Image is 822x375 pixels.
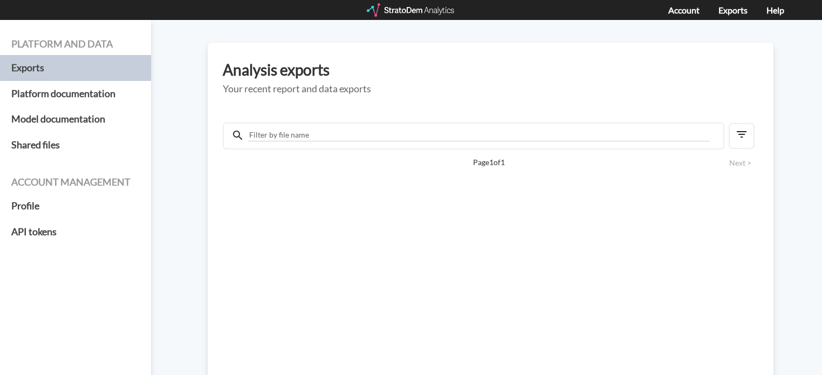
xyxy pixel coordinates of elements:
a: API tokens [11,219,140,245]
a: Model documentation [11,106,140,132]
h5: Your recent report and data exports [223,84,758,94]
a: Exports [718,5,748,15]
h4: Account management [11,177,140,188]
h4: Platform and data [11,39,140,50]
a: Shared files [11,132,140,158]
a: Exports [11,55,140,81]
span: Page 1 of 1 [261,157,717,168]
a: Account [668,5,700,15]
a: Help [766,5,784,15]
input: Filter by file name [248,129,710,141]
h3: Analysis exports [223,62,758,78]
a: Platform documentation [11,81,140,107]
button: Next > [726,157,755,169]
a: Profile [11,193,140,219]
